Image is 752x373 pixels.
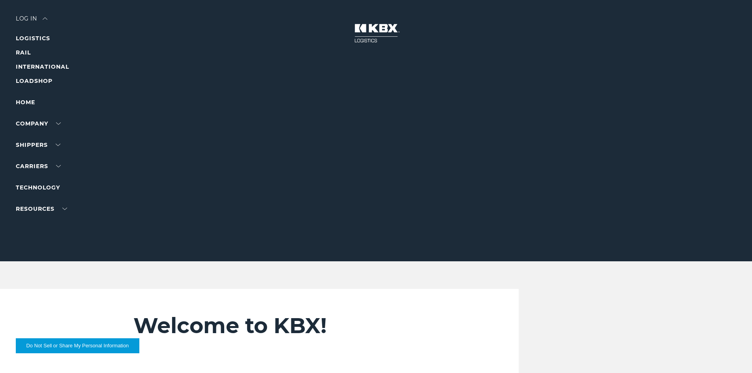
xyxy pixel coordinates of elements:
a: Carriers [16,163,61,170]
img: kbx logo [347,16,406,51]
a: Home [16,99,35,106]
h2: Welcome to KBX! [133,313,472,339]
a: Technology [16,184,60,191]
a: RESOURCES [16,205,67,212]
a: INTERNATIONAL [16,63,69,70]
button: Do Not Sell or Share My Personal Information [16,338,139,353]
img: arrow [43,17,47,20]
a: Company [16,120,61,127]
a: RAIL [16,49,31,56]
a: LOADSHOP [16,77,53,84]
div: Log in [16,16,47,27]
a: SHIPPERS [16,141,60,148]
a: LOGISTICS [16,35,50,42]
